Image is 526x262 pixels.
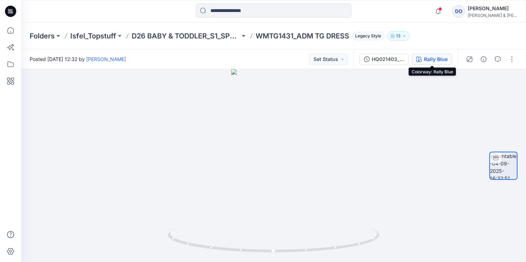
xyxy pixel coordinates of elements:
[349,31,384,41] button: Legacy Style
[70,31,116,41] a: Isfel_Topstuff
[468,4,517,13] div: [PERSON_NAME]
[132,31,240,41] a: D26 BABY & TODDLER_S1_SPR 26
[452,5,465,18] div: DO
[468,13,517,18] div: [PERSON_NAME] & [PERSON_NAME]
[490,152,517,179] img: turntable-04-09-2025-16:32:51
[412,54,452,65] button: Rally Blue
[372,55,404,63] div: HQ021403_FIT PATTERN 9.4
[478,54,489,65] button: Details
[359,54,409,65] button: HQ021403_FIT PATTERN 9.4
[86,56,126,62] a: [PERSON_NAME]
[30,31,55,41] a: Folders
[352,32,384,40] span: Legacy Style
[424,55,448,63] div: Rally Blue
[387,31,410,41] button: 13
[30,55,126,63] span: Posted [DATE] 12:32 by
[396,32,401,40] p: 13
[256,31,349,41] p: WMTG1431_ADM TG DRESS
